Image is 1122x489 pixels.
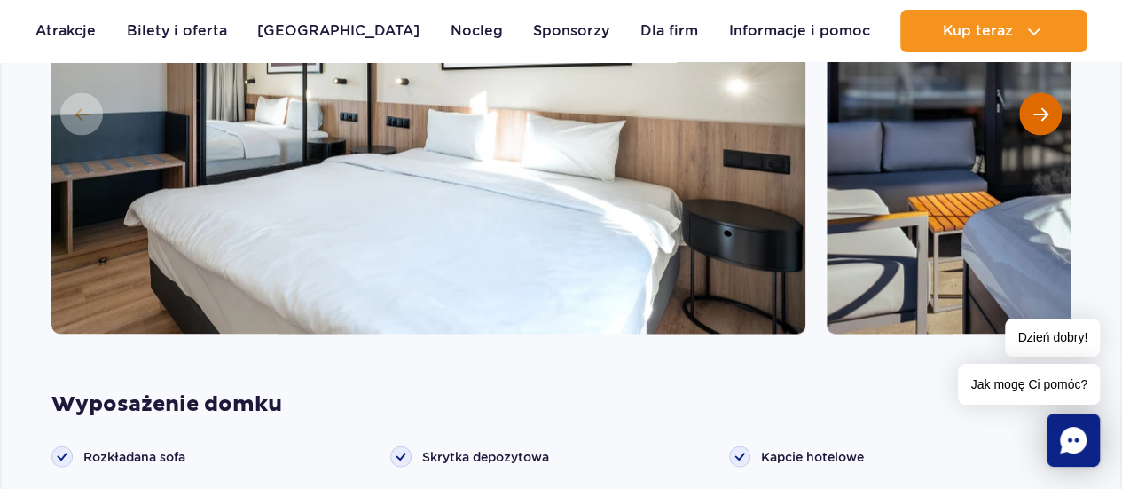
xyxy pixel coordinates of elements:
[533,10,609,52] a: Sponsorzy
[257,10,420,52] a: [GEOGRAPHIC_DATA]
[900,10,1087,52] button: Kup teraz
[1005,319,1100,357] span: Dzień dobry!
[35,10,96,52] a: Atrakcje
[958,364,1100,405] span: Jak mogę Ci pomóc?
[422,448,549,466] span: Skrytka depozytowa
[640,10,698,52] a: Dla firm
[728,10,869,52] a: Informacje i pomoc
[1019,93,1062,136] button: Następny slajd
[51,391,1071,418] strong: Wyposażenie domku
[1047,414,1100,467] div: Chat
[761,448,864,466] span: Kapcie hotelowe
[451,10,503,52] a: Nocleg
[942,23,1012,39] span: Kup teraz
[83,448,185,466] span: Rozkładana sofa
[127,10,227,52] a: Bilety i oferta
